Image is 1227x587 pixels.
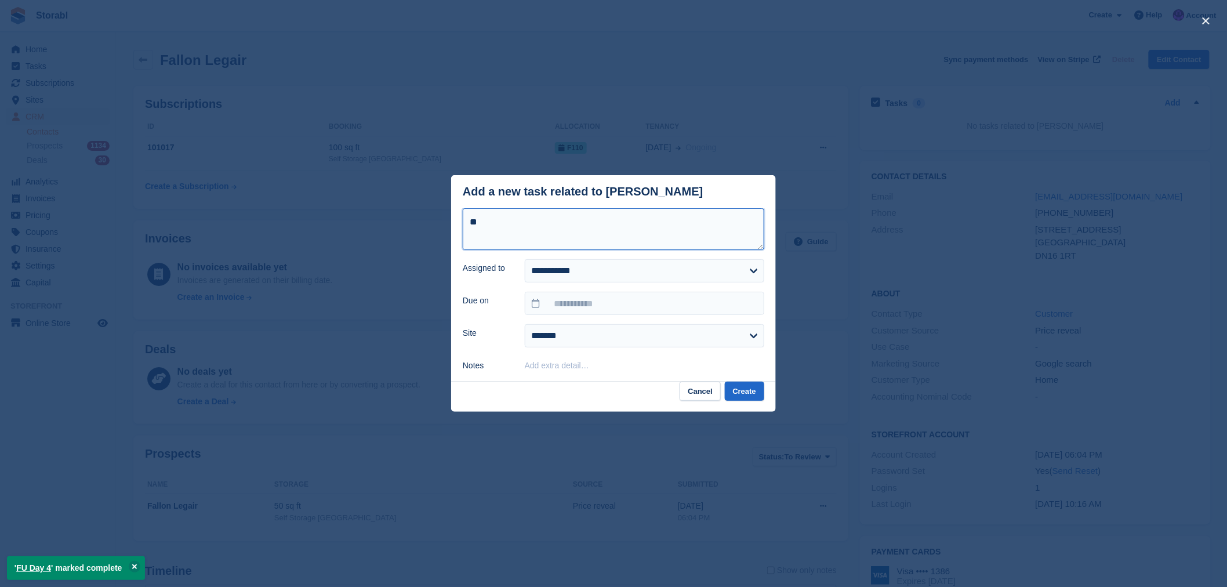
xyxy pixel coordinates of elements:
button: Add extra detail… [525,361,589,370]
label: Assigned to [463,262,511,274]
label: Due on [463,295,511,307]
button: Cancel [680,382,721,401]
label: Notes [463,360,511,372]
label: Site [463,327,511,339]
button: Create [725,382,764,401]
a: FU Day 4 [16,563,51,572]
p: ' ' marked complete [7,556,145,580]
button: close [1197,12,1215,30]
div: Add a new task related to [PERSON_NAME] [463,185,703,198]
